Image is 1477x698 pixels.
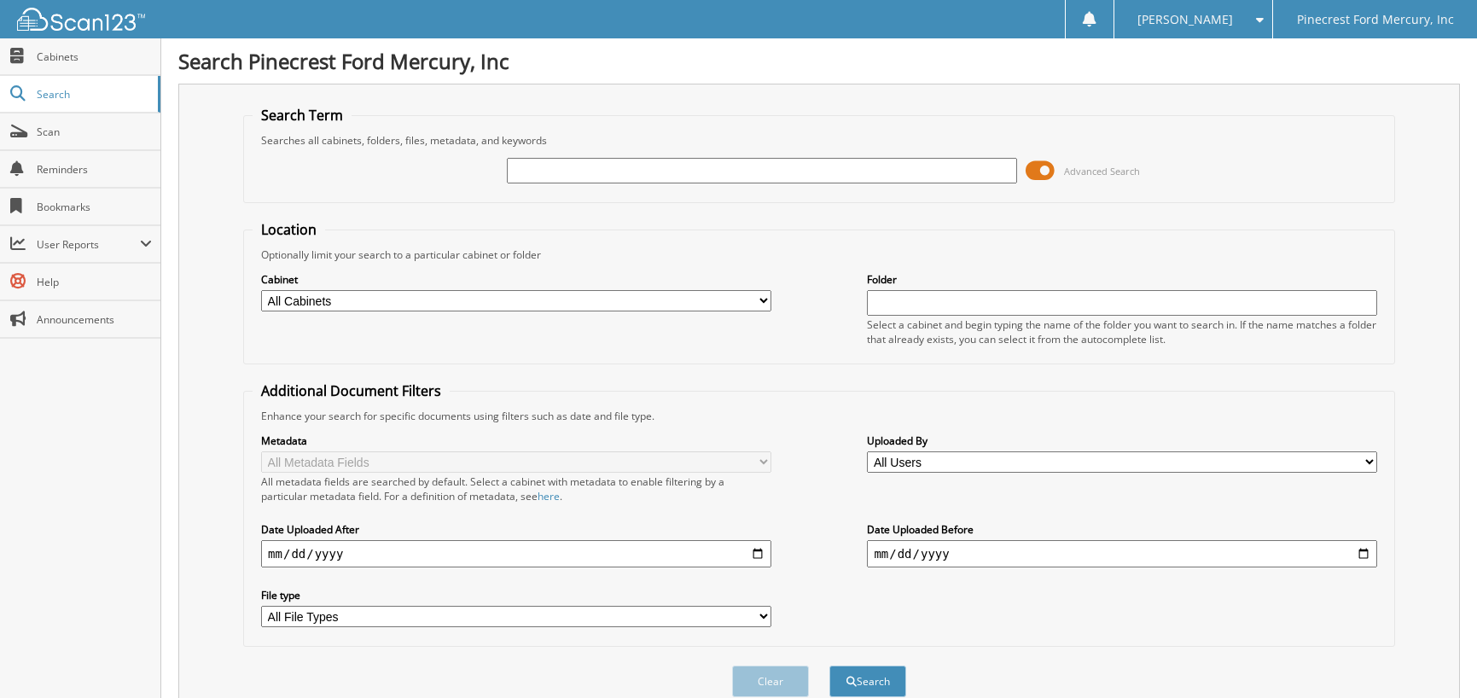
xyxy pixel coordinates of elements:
[178,47,1460,75] h1: Search Pinecrest Ford Mercury, Inc
[1297,15,1454,25] span: Pinecrest Ford Mercury, Inc
[253,133,1386,148] div: Searches all cabinets, folders, files, metadata, and keywords
[867,272,1377,287] label: Folder
[867,433,1377,448] label: Uploaded By
[253,106,352,125] legend: Search Term
[37,237,140,252] span: User Reports
[17,8,145,31] img: scan123-logo-white.svg
[37,125,152,139] span: Scan
[1137,15,1233,25] span: [PERSON_NAME]
[732,666,809,697] button: Clear
[37,87,149,102] span: Search
[829,666,906,697] button: Search
[261,588,771,602] label: File type
[261,474,771,503] div: All metadata fields are searched by default. Select a cabinet with metadata to enable filtering b...
[261,540,771,567] input: start
[253,220,325,239] legend: Location
[37,49,152,64] span: Cabinets
[261,522,771,537] label: Date Uploaded After
[253,247,1386,262] div: Optionally limit your search to a particular cabinet or folder
[253,381,450,400] legend: Additional Document Filters
[37,200,152,214] span: Bookmarks
[37,275,152,289] span: Help
[261,272,771,287] label: Cabinet
[867,317,1377,346] div: Select a cabinet and begin typing the name of the folder you want to search in. If the name match...
[1064,165,1140,177] span: Advanced Search
[37,162,152,177] span: Reminders
[37,312,152,327] span: Announcements
[867,540,1377,567] input: end
[867,522,1377,537] label: Date Uploaded Before
[538,489,560,503] a: here
[253,409,1386,423] div: Enhance your search for specific documents using filters such as date and file type.
[261,433,771,448] label: Metadata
